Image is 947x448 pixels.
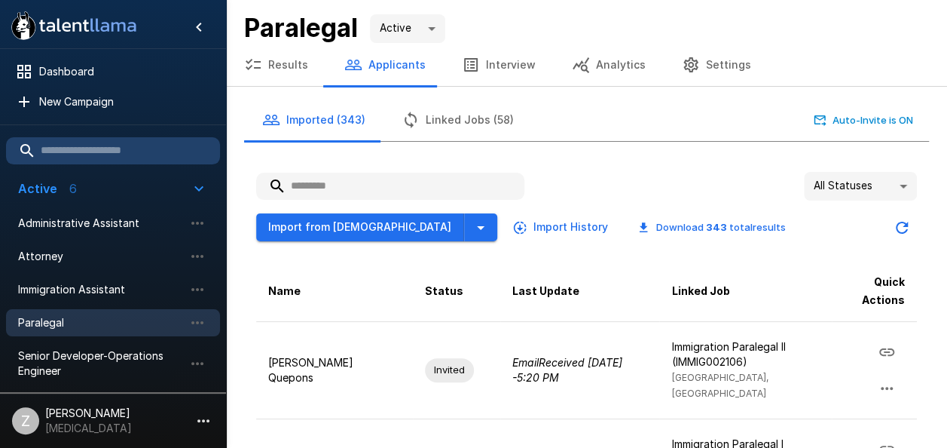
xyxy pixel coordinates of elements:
button: Interview [444,44,554,86]
th: Linked Job [659,261,832,322]
button: Import from [DEMOGRAPHIC_DATA] [256,213,464,241]
button: Settings [664,44,769,86]
th: Status [413,261,500,322]
i: Email Received [DATE] - 5:20 PM [512,356,622,384]
b: 343 [706,221,727,233]
p: Immigration Paralegal II (IMMIG002106) [671,339,820,370]
button: Download 343 totalresults [626,216,798,239]
th: Quick Actions [832,261,917,322]
button: Import History [509,213,614,241]
button: Analytics [554,44,664,86]
span: Copy Interview Link [869,344,905,357]
div: All Statuses [804,172,917,201]
th: Name [256,261,413,322]
button: Auto-Invite is ON [811,109,917,132]
button: Imported (343) [244,99,383,141]
span: [GEOGRAPHIC_DATA], [GEOGRAPHIC_DATA] [671,372,768,399]
button: Applicants [326,44,444,86]
th: Last Update [500,261,659,322]
p: [PERSON_NAME] Quepons [268,355,401,385]
button: Results [226,44,326,86]
button: Updated Today - 10:10 AM [887,213,917,243]
div: Active [370,14,445,43]
button: Linked Jobs (58) [383,99,532,141]
b: Paralegal [244,12,358,43]
span: Invited [425,363,474,377]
